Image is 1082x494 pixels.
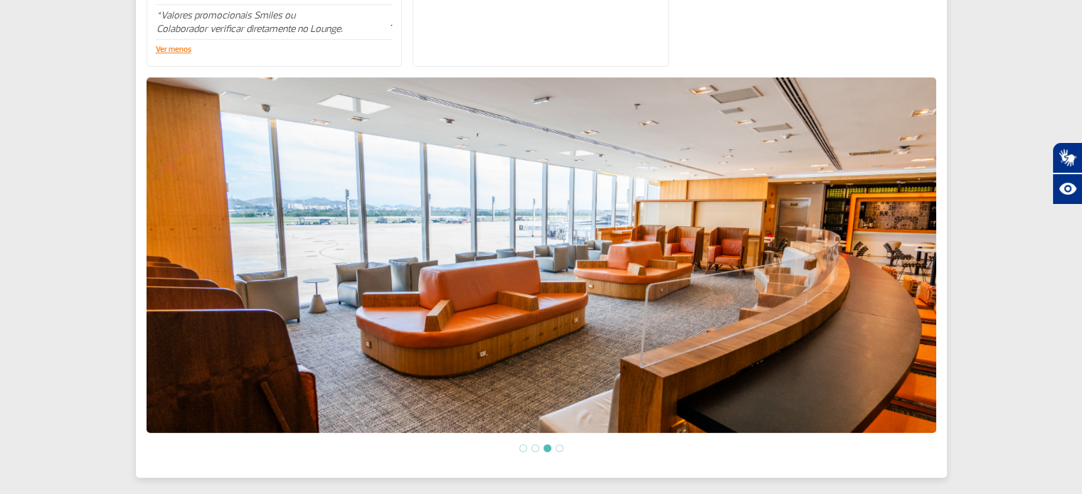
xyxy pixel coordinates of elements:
[349,16,392,29] p: .
[1052,173,1082,205] button: Abrir recursos assistivos.
[156,45,191,54] button: Ver menos
[1052,142,1082,173] button: Abrir tradutor de língua de sinais.
[1052,142,1082,205] div: Plugin de acessibilidade da Hand Talk.
[157,9,343,35] em: *Valores promocionais Smiles ou Colaborador verificar diretamente no Lounge.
